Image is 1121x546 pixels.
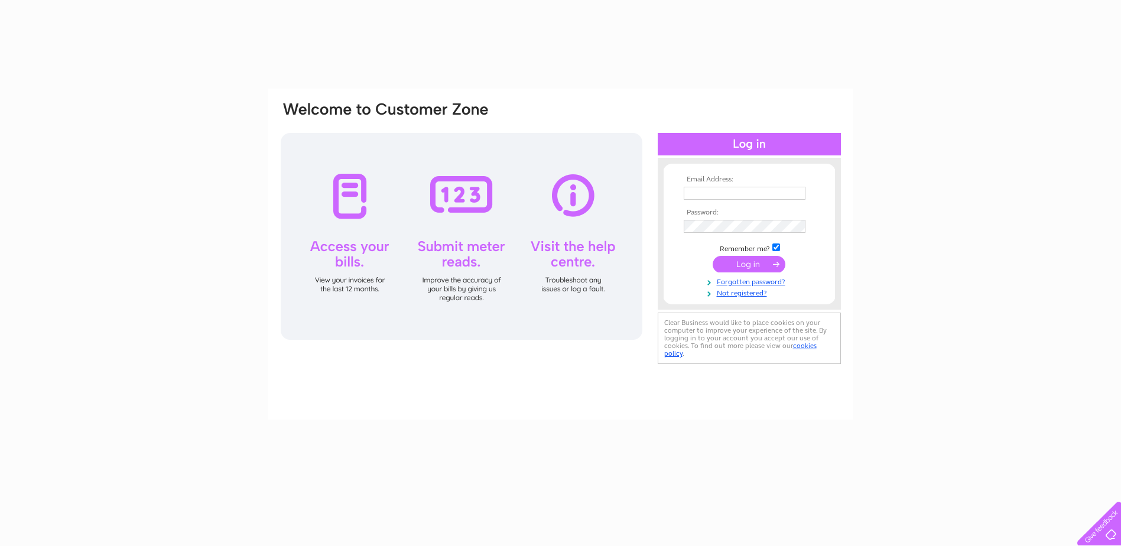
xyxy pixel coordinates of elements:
[681,209,818,217] th: Password:
[681,242,818,253] td: Remember me?
[713,256,785,272] input: Submit
[658,313,841,364] div: Clear Business would like to place cookies on your computer to improve your experience of the sit...
[684,287,818,298] a: Not registered?
[684,275,818,287] a: Forgotten password?
[681,175,818,184] th: Email Address:
[664,342,817,357] a: cookies policy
